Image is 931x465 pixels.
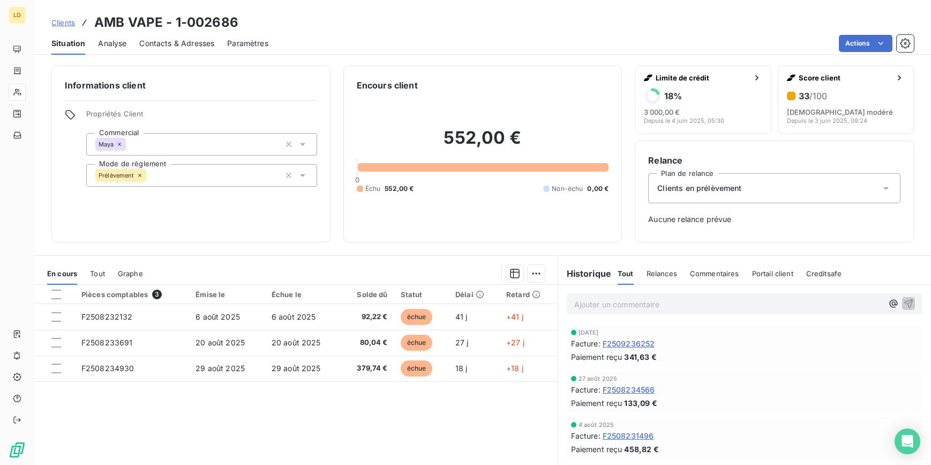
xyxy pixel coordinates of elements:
span: F2508234566 [603,384,655,395]
span: +27 j [506,338,524,347]
span: 552,00 € [385,184,414,194]
span: Non-échu [552,184,583,194]
div: Pièces comptables [81,290,183,299]
span: Clients en prélèvement [657,183,741,194]
span: Contacts & Adresses [139,38,214,49]
div: LD [9,6,26,24]
span: F2508233691 [81,338,133,347]
span: +41 j [506,312,523,321]
div: Retard [506,290,551,299]
span: Aucune relance prévue [648,214,900,225]
span: Relances [647,269,677,278]
input: Ajouter une valeur [126,139,134,149]
span: Limite de crédit [656,73,748,82]
span: 3 [152,290,162,299]
span: Prélèvement [99,172,134,179]
button: Score client33/100[DEMOGRAPHIC_DATA] modéréDepuis le 3 juin 2025, 09:24 [778,65,914,134]
div: Statut [401,290,442,299]
span: F2508231496 [603,430,654,441]
span: 133,09 € [624,397,657,409]
span: échue [401,309,433,325]
span: 29 août 2025 [196,364,245,373]
h6: Encours client [357,79,418,92]
h2: 552,00 € [357,127,609,159]
a: Clients [51,17,75,28]
h6: Informations client [65,79,317,92]
div: Open Intercom Messenger [895,429,920,454]
span: Tout [90,269,105,278]
span: Facture : [571,430,600,441]
span: En cours [47,269,77,278]
h6: 18 % [664,91,682,101]
span: 6 août 2025 [272,312,316,321]
span: Maya [99,141,114,147]
span: Échu [365,184,381,194]
span: /100 [809,91,827,101]
img: Logo LeanPay [9,441,26,459]
span: 3 000,00 € [644,108,680,116]
span: Portail client [752,269,793,278]
div: Délai [455,290,493,299]
span: Facture : [571,338,600,349]
h6: Historique [558,267,612,280]
div: Émise le [196,290,259,299]
span: F2508234930 [81,364,134,373]
h3: AMB VAPE - 1-002686 [94,13,238,32]
span: 41 j [455,312,468,321]
input: Ajouter une valeur [146,171,155,180]
div: Échue le [272,290,335,299]
span: F2509236252 [603,338,655,349]
span: 80,04 € [347,337,387,348]
span: 341,63 € [624,351,656,363]
span: [DEMOGRAPHIC_DATA] modéré [787,108,893,116]
span: Tout [618,269,634,278]
span: Facture : [571,384,600,395]
span: Clients [51,18,75,27]
span: Analyse [98,38,126,49]
span: +18 j [506,364,523,373]
span: Situation [51,38,85,49]
span: Paiement reçu [571,351,622,363]
span: échue [401,335,433,351]
span: Score client [799,73,891,82]
span: 29 août 2025 [272,364,321,373]
span: 27 j [455,338,469,347]
span: 92,22 € [347,312,387,322]
span: Paramètres [227,38,268,49]
span: 20 août 2025 [272,338,321,347]
button: Actions [839,35,892,52]
span: 4 août 2025 [579,422,614,428]
span: Depuis le 3 juin 2025, 09:24 [787,117,867,124]
span: échue [401,360,433,377]
span: Depuis le 4 juin 2025, 05:30 [644,117,724,124]
span: Paiement reçu [571,444,622,455]
span: 27 août 2025 [579,375,618,382]
span: F2508232132 [81,312,133,321]
span: Paiement reçu [571,397,622,409]
span: 0 [355,175,359,184]
span: [DATE] [579,329,599,336]
span: Commentaires [690,269,739,278]
span: 458,82 € [624,444,658,455]
button: Limite de crédit18%3 000,00 €Depuis le 4 juin 2025, 05:30 [635,65,771,134]
span: Graphe [118,269,143,278]
h6: Relance [648,154,900,167]
span: Propriétés Client [86,109,317,124]
span: 379,74 € [347,363,387,374]
span: 18 j [455,364,468,373]
h6: 33 [799,91,827,101]
span: 0,00 € [587,184,609,194]
span: 6 août 2025 [196,312,240,321]
span: 20 août 2025 [196,338,245,347]
div: Solde dû [347,290,387,299]
span: Creditsafe [806,269,842,278]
